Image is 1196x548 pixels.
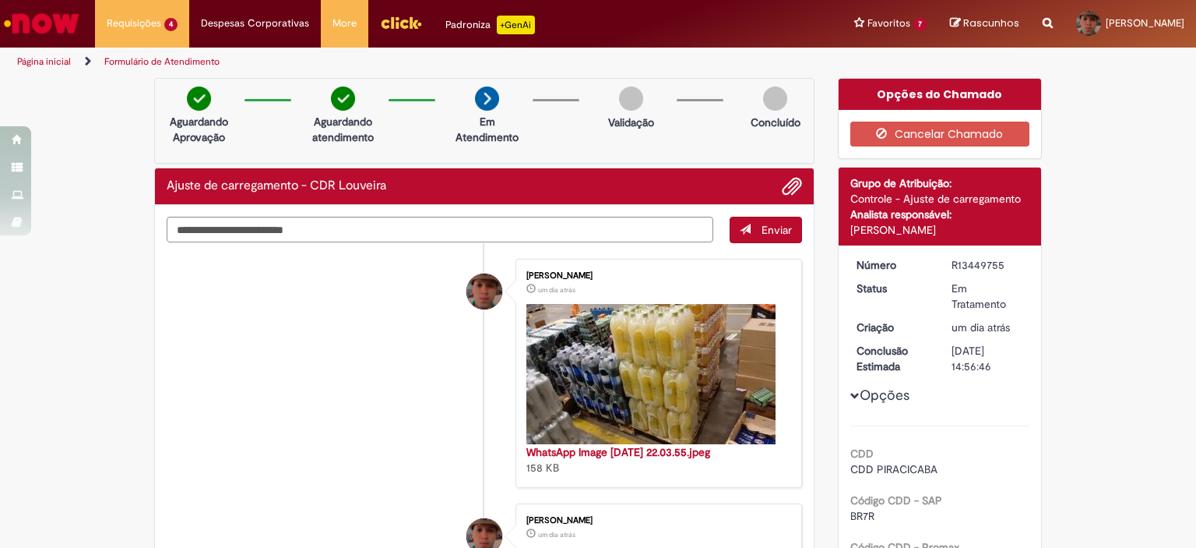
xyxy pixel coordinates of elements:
[332,16,357,31] span: More
[445,16,535,34] div: Padroniza
[782,176,802,196] button: Adicionar anexos
[850,447,874,461] b: CDD
[538,285,575,295] time: 26/08/2025 16:56:32
[950,16,1019,31] a: Rascunhos
[845,281,941,296] dt: Status
[850,462,937,476] span: CDD PIRACICABA
[164,18,178,31] span: 4
[845,343,941,374] dt: Conclusão Estimada
[167,179,386,193] h2: Ajuste de carregamento - CDR Louveira Histórico de tíquete
[466,274,502,309] div: Jailton Dos Santos
[475,87,499,111] img: arrow-next.png
[952,320,1010,334] span: um dia atrás
[850,207,1030,222] div: Analista responsável:
[449,114,525,145] p: Em Atendimento
[763,87,787,111] img: img-circle-grey.png
[380,11,422,34] img: click_logo_yellow_360x200.png
[538,530,575,539] time: 26/08/2025 16:43:29
[762,223,792,237] span: Enviar
[952,257,1024,273] div: R13449755
[751,115,800,130] p: Concluído
[167,217,713,243] textarea: Digite sua mensagem aqui...
[305,114,381,145] p: Aguardando atendimento
[526,271,786,281] div: [PERSON_NAME]
[161,114,237,145] p: Aguardando Aprovação
[497,16,535,34] p: +GenAi
[730,217,802,243] button: Enviar
[331,87,355,111] img: check-circle-green.png
[1106,16,1184,30] span: [PERSON_NAME]
[952,343,1024,374] div: [DATE] 14:56:46
[850,122,1030,147] button: Cancelar Chamado
[538,530,575,539] span: um dia atrás
[619,87,643,111] img: img-circle-grey.png
[963,16,1019,30] span: Rascunhos
[952,281,1024,312] div: Em Tratamento
[850,222,1030,238] div: [PERSON_NAME]
[526,445,710,459] a: WhatsApp Image [DATE] 22.03.55.jpeg
[107,16,161,31] span: Requisições
[913,18,927,31] span: 7
[839,79,1042,110] div: Opções do Chamado
[2,8,82,39] img: ServiceNow
[850,509,874,523] span: BR7R
[538,285,575,295] span: um dia atrás
[850,175,1030,191] div: Grupo de Atribuição:
[608,115,654,130] p: Validação
[867,16,910,31] span: Favoritos
[952,320,1024,335] div: 26/08/2025 16:56:42
[12,48,786,76] ul: Trilhas de página
[845,257,941,273] dt: Número
[952,320,1010,334] time: 26/08/2025 16:56:42
[850,191,1030,207] div: Controle - Ajuste de carregamento
[201,16,309,31] span: Despesas Corporativas
[17,55,71,68] a: Página inicial
[187,87,211,111] img: check-circle-green.png
[526,444,786,476] div: 158 KB
[526,516,786,525] div: [PERSON_NAME]
[850,493,942,507] b: Código CDD - SAP
[104,55,220,68] a: Formulário de Atendimento
[845,320,941,335] dt: Criação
